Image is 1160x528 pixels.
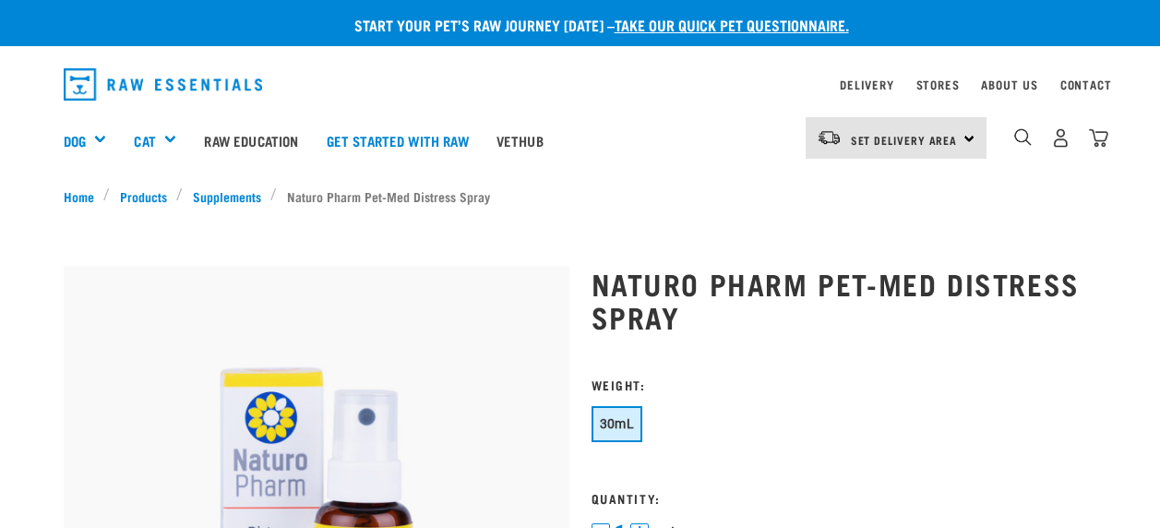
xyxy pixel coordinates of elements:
[981,81,1037,88] a: About Us
[64,186,1097,206] nav: breadcrumbs
[851,137,958,143] span: Set Delivery Area
[64,186,104,206] a: Home
[110,186,176,206] a: Products
[615,20,849,29] a: take our quick pet questionnaire.
[600,416,635,431] span: 30mL
[592,406,643,442] button: 30mL
[134,130,155,151] a: Cat
[1014,128,1032,146] img: home-icon-1@2x.png
[592,378,1097,391] h3: Weight:
[64,130,86,151] a: Dog
[840,81,893,88] a: Delivery
[190,103,312,177] a: Raw Education
[1089,128,1108,148] img: home-icon@2x.png
[817,129,842,146] img: van-moving.png
[592,267,1097,333] h1: Naturo Pharm Pet-Med Distress Spray
[1060,81,1112,88] a: Contact
[916,81,960,88] a: Stores
[49,61,1112,108] nav: dropdown navigation
[483,103,557,177] a: Vethub
[592,491,1097,505] h3: Quantity:
[183,186,270,206] a: Supplements
[64,68,263,101] img: Raw Essentials Logo
[1051,128,1070,148] img: user.png
[313,103,483,177] a: Get started with Raw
